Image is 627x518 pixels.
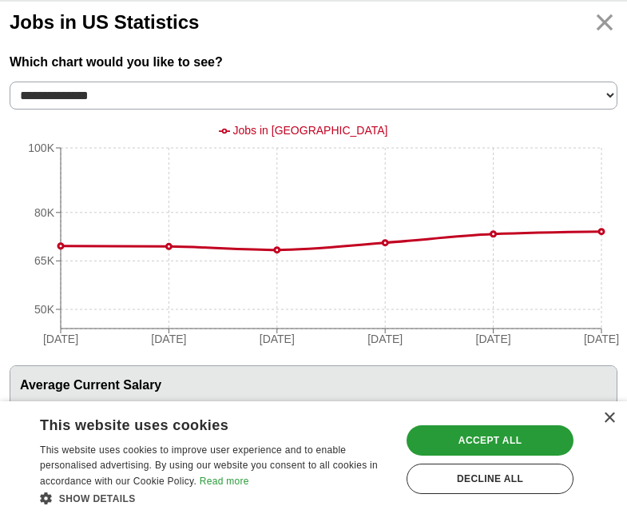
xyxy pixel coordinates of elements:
[59,493,136,504] span: Show details
[584,333,619,345] tspan: [DATE]
[367,333,403,345] tspan: [DATE]
[43,333,78,345] tspan: [DATE]
[40,490,391,506] div: Show details
[28,141,54,154] tspan: 100K
[603,412,615,424] div: Close
[476,333,511,345] tspan: [DATE]
[10,366,617,405] h3: Average Current Salary
[151,333,186,345] tspan: [DATE]
[592,10,617,35] img: icon_close.svg
[34,303,55,316] tspan: 50K
[407,464,573,494] div: Decline all
[200,476,249,487] a: Read more, opens a new window
[260,333,295,345] tspan: [DATE]
[34,206,55,219] tspan: 80K
[10,8,199,37] h2: Jobs in US Statistics
[40,411,351,435] div: This website uses cookies
[407,425,573,456] div: Accept all
[40,444,378,488] span: This website uses cookies to improve user experience and to enable personalised advertising. By u...
[233,124,388,137] span: Jobs in [GEOGRAPHIC_DATA]
[34,254,55,267] tspan: 65K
